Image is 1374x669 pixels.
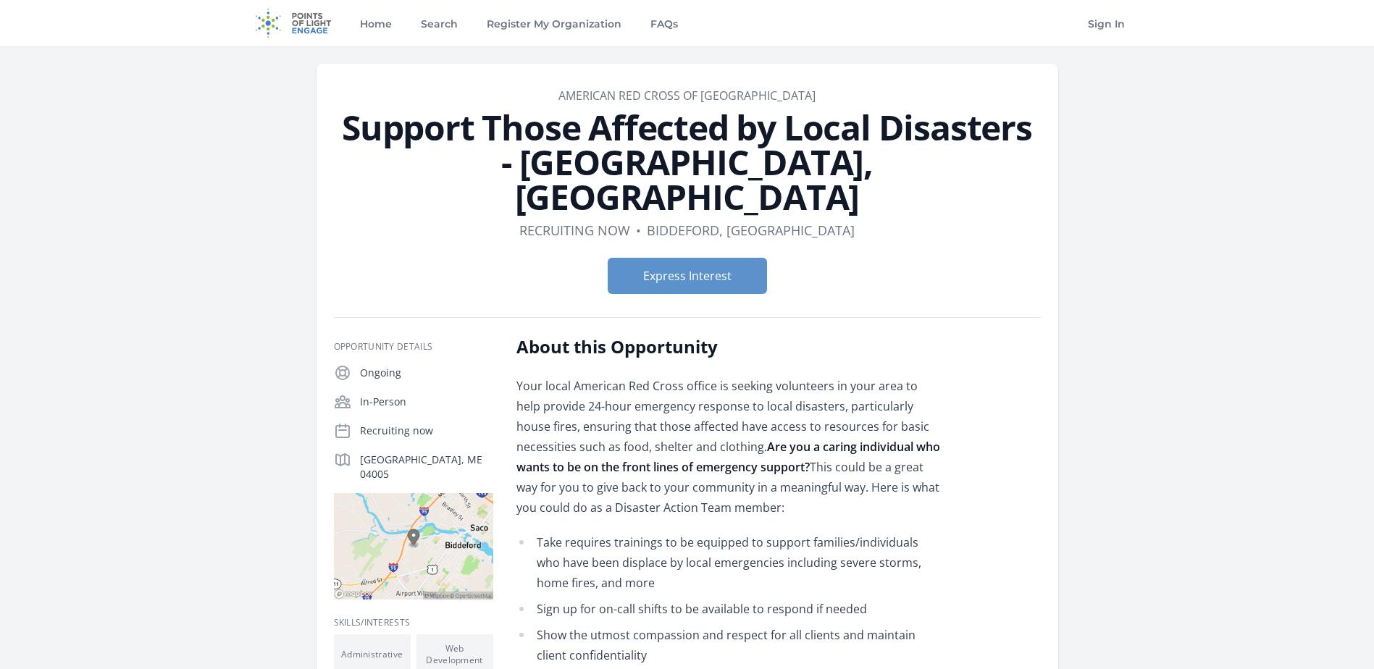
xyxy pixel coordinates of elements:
[334,110,1041,214] h1: Support Those Affected by Local Disasters - [GEOGRAPHIC_DATA], [GEOGRAPHIC_DATA]
[516,625,940,665] li: Show the utmost compassion and respect for all clients and maintain client confidentiality
[636,220,641,240] div: •
[360,453,493,481] p: [GEOGRAPHIC_DATA], ME 04005
[516,599,940,619] li: Sign up for on-call shifts to be available to respond if needed
[516,335,940,358] h2: About this Opportunity
[519,220,630,240] dd: Recruiting now
[334,493,493,599] img: Map
[360,395,493,409] p: In-Person
[558,88,816,104] a: American Red Cross of [GEOGRAPHIC_DATA]
[516,376,940,518] p: Your local American Red Cross office is seeking volunteers in your area to help provide 24-hour e...
[334,617,493,628] h3: Skills/Interests
[608,258,767,294] button: Express Interest
[516,532,940,593] li: Take requires trainings to be equipped to support families/individuals who have been displace by ...
[360,366,493,380] p: Ongoing
[647,220,855,240] dd: Biddeford, [GEOGRAPHIC_DATA]
[334,341,493,353] h3: Opportunity Details
[360,424,493,438] p: Recruiting now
